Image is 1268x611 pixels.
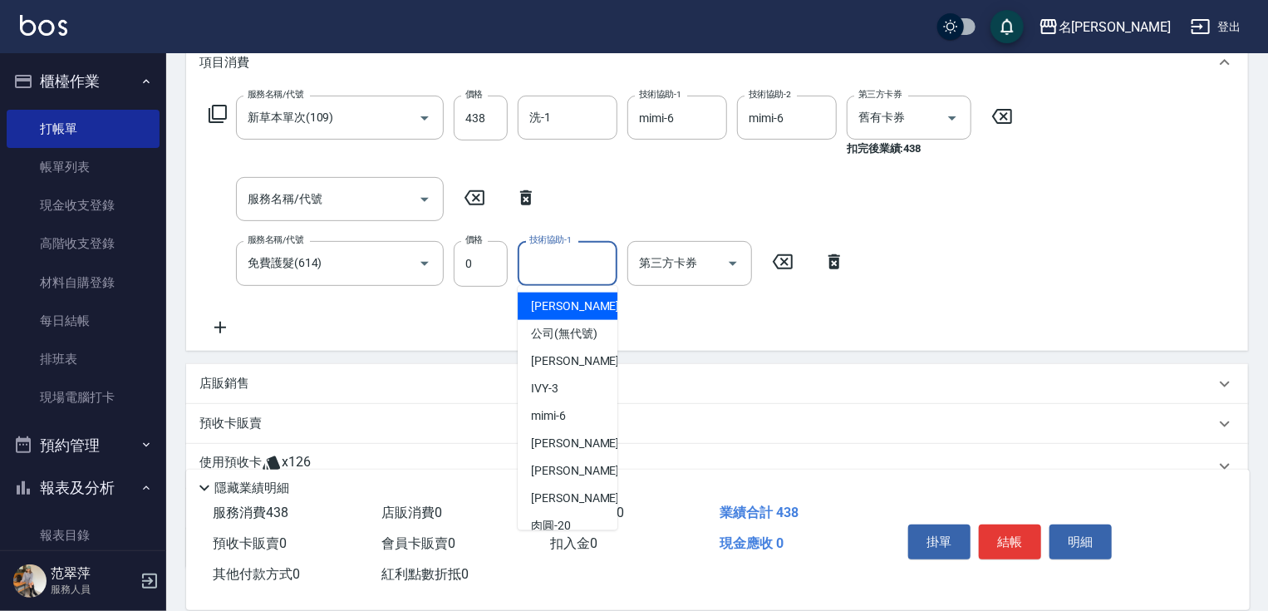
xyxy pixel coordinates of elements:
p: 扣完後業績: 438 [847,140,981,157]
button: Open [720,250,746,277]
label: 技術協助-2 [749,88,791,101]
span: 店販消費 0 [381,505,442,520]
p: 項目消費 [199,54,249,71]
p: 使用預收卡 [199,454,262,479]
span: 現金應收 0 [720,535,784,551]
span: 其他付款方式 0 [213,566,300,582]
button: 櫃檯作業 [7,60,160,103]
p: 隱藏業績明細 [214,480,289,497]
label: 第三方卡券 [858,88,902,101]
span: 服務消費 438 [213,505,288,520]
span: [PERSON_NAME] -10 [531,462,636,480]
button: 預約管理 [7,424,160,467]
a: 每日結帳 [7,302,160,340]
img: Person [13,564,47,598]
img: Logo [20,15,67,36]
span: 扣入金 0 [551,535,598,551]
span: [PERSON_NAME] -18 [531,490,636,507]
p: 服務人員 [51,582,135,597]
span: x126 [282,454,311,479]
label: 技術協助-1 [529,234,572,246]
p: 預收卡販賣 [199,415,262,432]
label: 服務名稱/代號 [248,234,303,246]
div: 項目消費 [186,36,1248,89]
a: 高階收支登錄 [7,224,160,263]
span: 業績合計 438 [720,505,799,520]
span: 預收卡販賣 0 [213,535,287,551]
button: Open [411,186,438,213]
button: 掛單 [908,525,971,559]
a: 排班表 [7,340,160,378]
span: IVY -3 [531,380,558,397]
span: [PERSON_NAME] -1 [531,352,629,370]
div: 店販銷售 [186,364,1248,404]
button: 報表及分析 [7,466,160,510]
a: 現場電腦打卡 [7,378,160,416]
span: 紅利點數折抵 0 [381,566,469,582]
button: 結帳 [979,525,1041,559]
button: save [990,10,1024,43]
h5: 范翠萍 [51,565,135,582]
button: Open [939,105,966,131]
div: 名[PERSON_NAME] [1059,17,1171,37]
a: 現金收支登錄 [7,186,160,224]
a: 帳單列表 [7,148,160,186]
label: 技術協助-1 [639,88,681,101]
button: Open [411,105,438,131]
a: 材料自購登錄 [7,264,160,302]
button: Open [411,250,438,277]
button: 明細 [1049,525,1112,559]
span: 公司 (無代號) [531,325,597,342]
p: 店販銷售 [199,375,249,392]
span: mimi -6 [531,407,566,425]
button: 登出 [1184,12,1248,42]
div: 使用預收卡x126 [186,444,1248,489]
label: 服務名稱/代號 [248,88,303,101]
label: 價格 [465,88,483,101]
a: 打帳單 [7,110,160,148]
a: 報表目錄 [7,516,160,554]
div: 預收卡販賣 [186,404,1248,444]
label: 價格 [465,234,483,246]
span: 會員卡販賣 0 [381,535,455,551]
span: [PERSON_NAME] -0 [531,298,629,315]
button: 名[PERSON_NAME] [1032,10,1177,44]
span: 肉圓 -20 [531,517,571,535]
span: [PERSON_NAME] -8 [531,435,629,452]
